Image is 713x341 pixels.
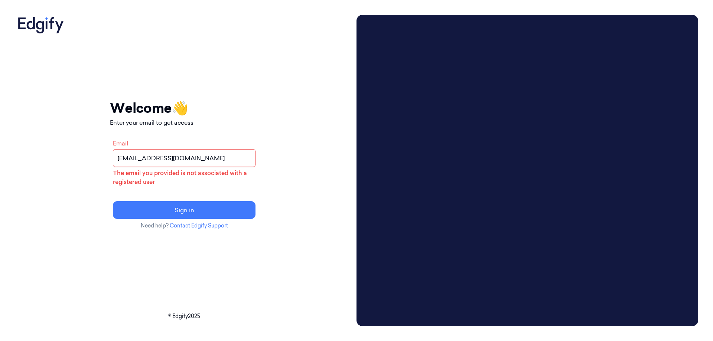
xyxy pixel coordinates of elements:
[110,98,258,118] h1: Welcome 👋
[113,140,128,147] label: Email
[170,222,228,229] a: Contact Edgify Support
[113,201,255,219] button: Sign in
[113,149,255,167] input: name@example.com
[110,118,258,127] p: Enter your email to get access
[113,168,255,186] p: The email you provided is not associated with a registered user
[15,312,354,320] p: © Edgify 2025
[110,222,258,230] p: Need help?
